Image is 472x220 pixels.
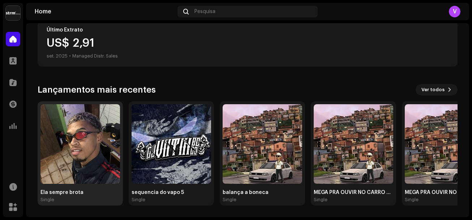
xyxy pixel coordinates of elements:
[69,52,71,60] div: •
[40,190,120,195] div: Ela sempre brota
[314,190,393,195] div: MEGA PRA OUVIR NO CARRO BICHO
[132,104,211,184] img: 2c3f5be2-3ec4-45be-9efe-194a269e7807
[40,197,54,203] div: Single
[194,9,215,14] span: Pesquisa
[314,197,327,203] div: Single
[38,21,458,67] re-o-card-value: Último Extrato
[47,52,68,60] div: set. 2025
[223,104,302,184] img: 6e89c6a6-0589-42cb-b87e-d1c2175f2d33
[47,27,449,33] div: Último Extrato
[38,84,156,96] h3: Lançamentos mais recentes
[35,9,175,14] div: Home
[72,52,118,60] div: Managed Distr. Sales
[405,197,419,203] div: Single
[6,6,20,20] img: 408b884b-546b-4518-8448-1008f9c76b02
[449,6,460,17] div: V
[416,84,458,96] button: Ver todos
[40,104,120,184] img: 8c50eebb-5ae0-4667-8fd8-8f3718262623
[223,197,236,203] div: Single
[132,197,145,203] div: Single
[132,190,211,195] div: sequencia do vapo 5
[314,104,393,184] img: e3b2fbb3-681f-4f60-9171-7b96a1bea038
[421,82,445,97] span: Ver todos
[223,190,302,195] div: balança a boneca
